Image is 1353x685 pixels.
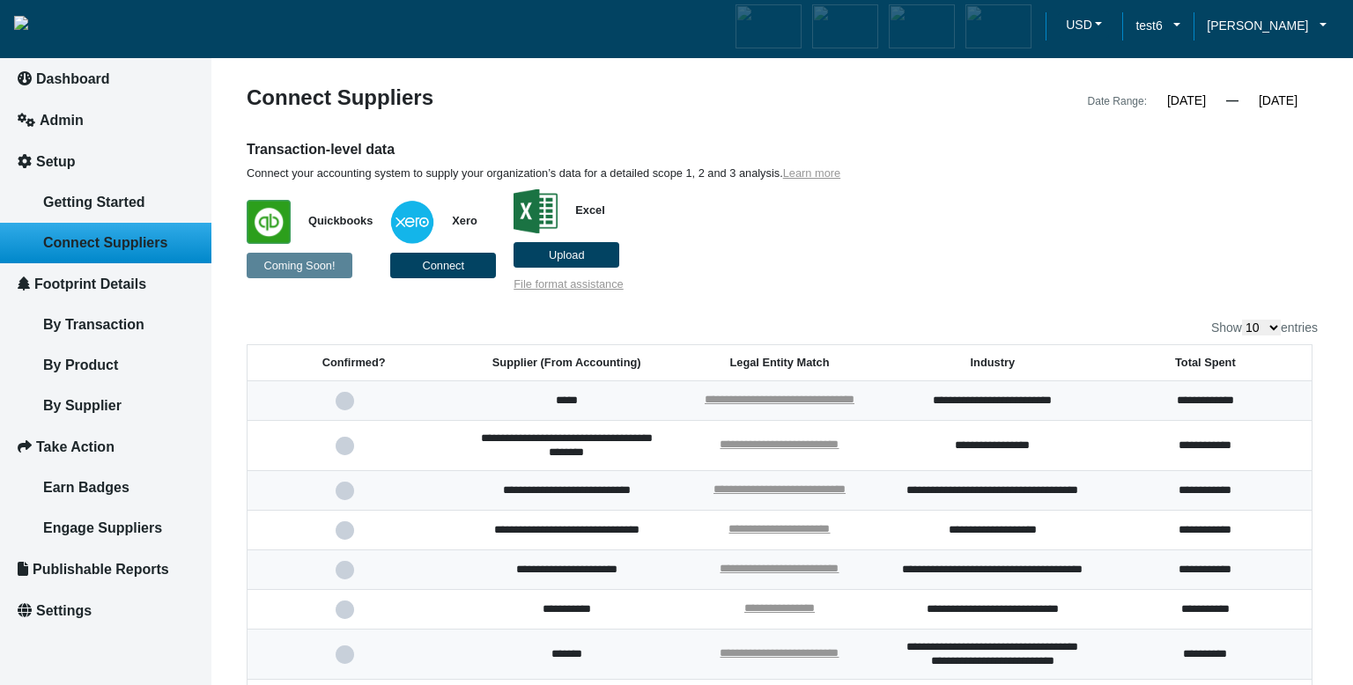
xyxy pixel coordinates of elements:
button: Connect [390,253,496,278]
div: Connect Suppliers [233,87,782,112]
span: Footprint Details [34,276,146,291]
span: Settings [36,603,92,618]
span: Setup [36,154,75,169]
span: Getting Started [43,195,145,210]
th: Industry: activate to sort column ascending [886,345,1099,381]
th: Legal Entity Match: activate to sort column ascending [673,345,886,381]
textarea: Type your message and click 'Submit' [23,267,322,527]
h6: Transaction-level data [247,140,1044,159]
a: USDUSD [1046,11,1122,42]
div: Carbon Advocate [962,1,1035,52]
div: Leave a message [118,99,322,122]
div: Date Range: [1088,91,1147,112]
span: Earn Badges [43,480,129,495]
th: Supplier (From Accounting): activate to sort column ascending [460,345,673,381]
span: Xero [434,214,477,227]
select: Showentries [1242,320,1281,335]
a: File format assistance [514,277,623,291]
div: Carbon Aware [732,1,805,52]
div: Navigation go back [19,97,46,123]
span: By Transaction [43,317,144,332]
span: Coming Soon! [263,259,335,272]
input: Enter your email address [23,215,322,254]
span: By Supplier [43,398,122,413]
span: Publishable Reports [33,562,169,577]
em: Submit [258,542,320,566]
span: Connect Suppliers [43,235,167,250]
img: carbon-efficient-enabled.png [812,4,878,48]
span: Upload [549,248,585,261]
span: [PERSON_NAME] [1207,16,1308,35]
img: 9mSQ+YDTTxMAAAAJXRFWHRkYXRlOmNyZWF0ZQAyMDE3LTA4LTEwVDA1OjA3OjUzKzAwOjAwF1wL2gAAACV0RVh0ZGF0ZTptb2... [514,189,558,233]
a: [PERSON_NAME] [1194,16,1340,35]
label: Show entries [1211,320,1318,335]
img: carbon-advocate-enabled.png [965,4,1031,48]
span: Engage Suppliers [43,520,162,535]
th: Confirmed?: activate to sort column ascending [248,345,461,381]
div: Minimize live chat window [289,9,331,51]
img: WZJNYSWUN5fh9hL01R0Rp8YZzPYKS0leX8T4ABAHXgMHCTL9OxAAAAAElFTkSuQmCC [247,200,291,244]
button: USD [1059,11,1109,38]
a: test6 [1122,16,1194,35]
div: Carbon Efficient [809,1,882,52]
button: Coming Soon! [247,253,352,278]
span: — [1226,93,1238,107]
p: Connect your accounting system to supply your organization’s data for a detailed scope 1, 2 and 3... [247,166,1044,180]
img: carbon-aware-enabled.png [736,4,802,48]
img: carbon-offsetter-enabled.png [889,4,955,48]
span: Take Action [36,439,115,454]
span: Connect [422,259,464,272]
img: w+ypx6NYbfBygAAAABJRU5ErkJggg== [390,200,434,244]
a: Learn more [783,166,840,180]
img: insight-logo-2.png [14,16,28,30]
span: Quickbooks [291,214,373,227]
span: Admin [40,113,84,128]
span: Dashboard [36,71,110,86]
span: By Product [43,357,118,372]
span: Excel [558,203,604,217]
input: Enter your last name [23,163,322,202]
div: Carbon Offsetter [885,1,958,52]
span: test6 [1135,16,1162,35]
th: Total Spent: activate to sort column ascending [1099,345,1312,381]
